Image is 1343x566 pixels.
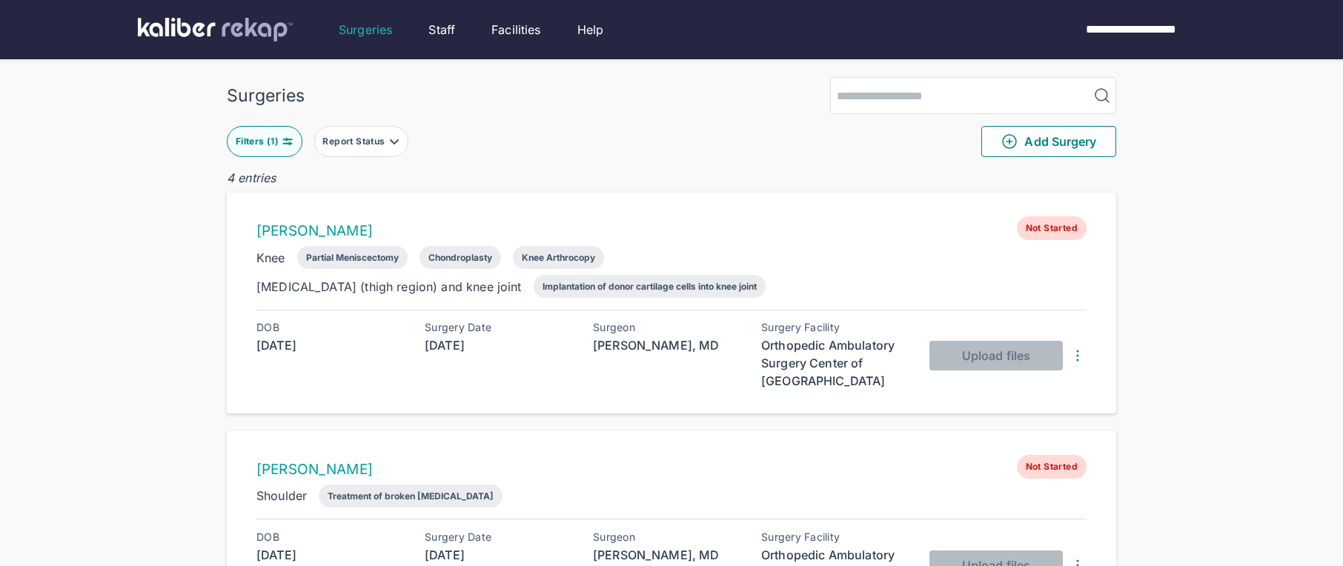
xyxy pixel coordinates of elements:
div: Surgeon [593,322,741,333]
img: faders-horizontal-teal.edb3eaa8.svg [282,136,294,147]
div: Surgery Date [425,531,573,543]
div: [DATE] [256,546,405,564]
div: [DATE] [256,336,405,354]
div: Knee Arthrocopy [522,252,595,263]
img: DotsThreeVertical.31cb0eda.svg [1069,347,1087,364]
div: Partial Meniscectomy [306,252,399,263]
div: [PERSON_NAME], MD [593,336,741,354]
a: Help [577,21,604,39]
a: Facilities [491,21,541,39]
img: MagnifyingGlass.1dc66aab.svg [1093,87,1111,104]
img: filter-caret-down-grey.b3560631.svg [388,136,400,147]
a: Surgeries [339,21,392,39]
div: DOB [256,322,405,333]
div: Implantation of donor cartilage cells into knee joint [543,281,757,292]
div: Knee [256,249,285,267]
div: Chondroplasty [428,252,492,263]
button: Filters (1) [227,126,302,157]
div: [DATE] [425,336,573,354]
span: Add Surgery [1001,133,1096,150]
button: Add Surgery [981,126,1116,157]
div: Surgeon [593,531,741,543]
span: Not Started [1017,216,1087,240]
a: [PERSON_NAME] [256,461,373,478]
a: [PERSON_NAME] [256,222,373,239]
div: 4 entries [227,169,1116,187]
span: Not Started [1017,455,1087,479]
div: Shoulder [256,487,307,505]
button: Upload files [929,341,1063,370]
div: Filters ( 1 ) [236,136,282,147]
div: Surgeries [227,85,305,106]
div: Orthopedic Ambulatory Surgery Center of [GEOGRAPHIC_DATA] [761,336,909,390]
div: DOB [256,531,405,543]
img: PlusCircleGreen.5fd88d77.svg [1001,133,1018,150]
div: [MEDICAL_DATA] (thigh region) and knee joint [256,278,522,296]
span: Upload files [962,348,1030,363]
div: Surgery Date [425,322,573,333]
div: Surgery Facility [761,531,909,543]
div: [DATE] [425,546,573,564]
img: kaliber labs logo [138,18,293,41]
div: Surgery Facility [761,322,909,333]
div: Treatment of broken [MEDICAL_DATA] [328,490,494,502]
div: Report Status [322,136,388,147]
a: Staff [428,21,455,39]
div: [PERSON_NAME], MD [593,546,741,564]
button: Report Status [314,126,408,157]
